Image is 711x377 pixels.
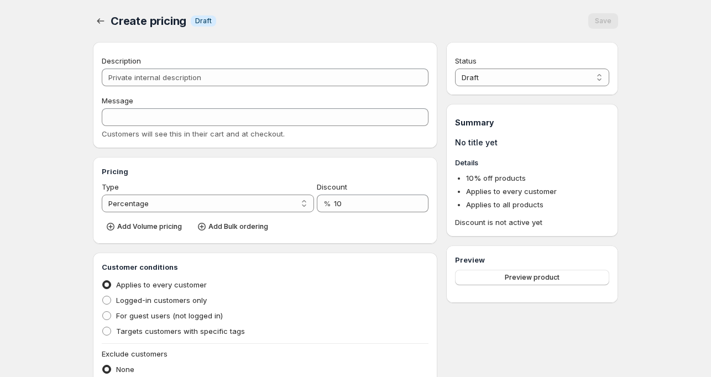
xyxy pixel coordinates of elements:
[505,273,560,282] span: Preview product
[455,217,609,228] span: Discount is not active yet
[102,182,119,191] span: Type
[102,56,141,65] span: Description
[455,117,609,128] h1: Summary
[102,96,133,105] span: Message
[116,365,134,374] span: None
[102,219,189,234] button: Add Volume pricing
[317,182,347,191] span: Discount
[102,261,428,273] h3: Customer conditions
[466,200,543,209] span: Applies to all products
[208,222,268,231] span: Add Bulk ordering
[466,187,557,196] span: Applies to every customer
[102,349,168,358] span: Exclude customers
[455,254,609,265] h3: Preview
[455,56,477,65] span: Status
[116,296,207,305] span: Logged-in customers only
[102,166,428,177] h3: Pricing
[323,199,331,208] span: %
[116,280,207,289] span: Applies to every customer
[195,17,212,25] span: Draft
[455,157,609,168] h3: Details
[193,219,275,234] button: Add Bulk ordering
[116,311,223,320] span: For guest users (not logged in)
[466,174,526,182] span: 10 % off products
[455,270,609,285] button: Preview product
[455,137,609,148] h1: No title yet
[102,69,428,86] input: Private internal description
[117,222,182,231] span: Add Volume pricing
[111,14,186,28] span: Create pricing
[102,129,285,138] span: Customers will see this in their cart and at checkout.
[116,327,245,336] span: Targets customers with specific tags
